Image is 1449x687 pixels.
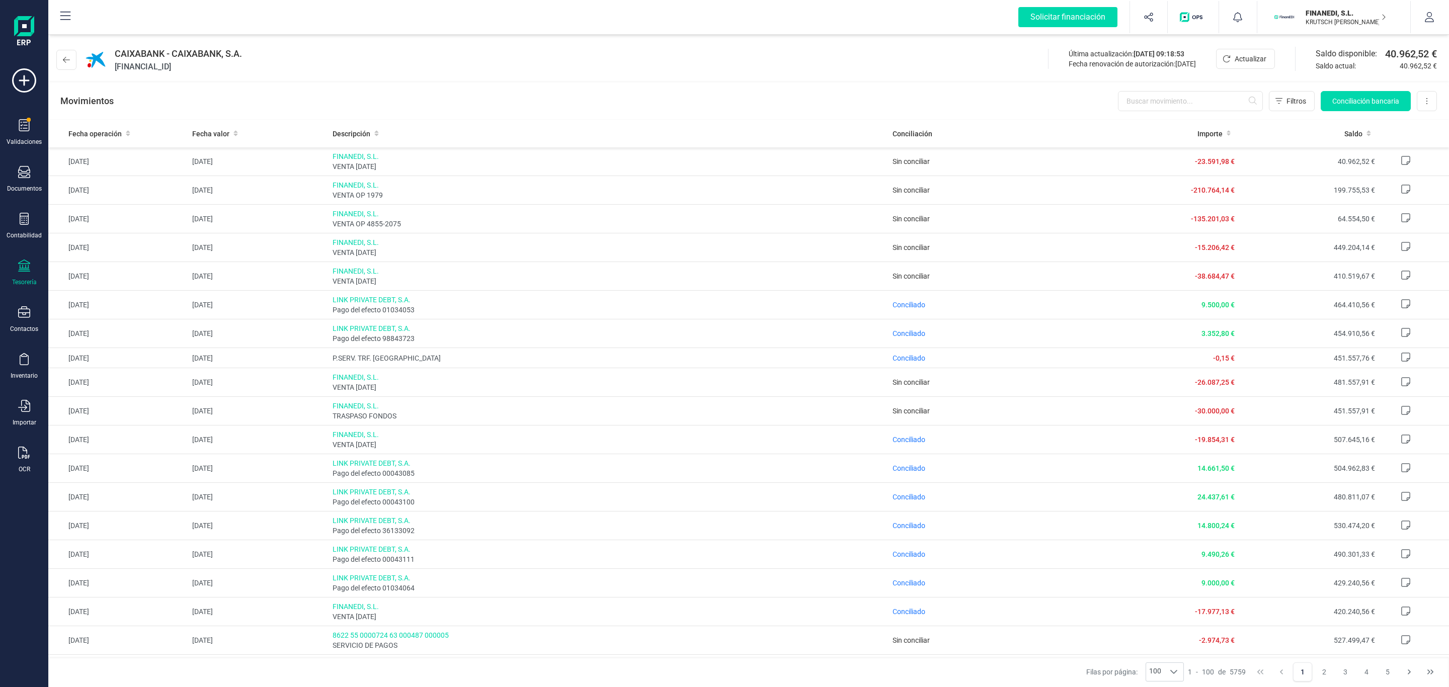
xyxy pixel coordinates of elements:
td: [DATE] [48,569,188,597]
span: FINANEDI, S.L. [333,209,885,219]
span: 24.437,61 € [1197,493,1235,501]
span: Saldo [1344,129,1362,139]
div: Solicitar financiación [1018,7,1117,27]
td: [DATE] [48,511,188,540]
button: Next Page [1400,662,1419,681]
span: Pago del efecto 98843723 [333,333,885,343]
td: 504.962,83 € [1239,454,1379,483]
td: 420.240,56 € [1239,597,1379,626]
span: FINANEDI, S.L. [333,401,885,411]
button: Page 2 [1315,662,1334,681]
span: 14.661,50 € [1197,464,1235,472]
td: [DATE] [188,262,328,291]
td: [DATE] [188,233,328,262]
button: First Page [1251,662,1270,681]
span: SERVICIO DE PAGOS [333,640,885,650]
span: Conciliado [893,329,925,337]
button: Filtros [1269,91,1315,111]
span: -17.977,13 € [1195,608,1235,616]
span: Conciliado [893,493,925,501]
td: 410.519,67 € [1239,262,1379,291]
input: Buscar movimiento... [1118,91,1263,111]
td: 490.301,33 € [1239,540,1379,569]
span: -26.087,25 € [1195,378,1235,386]
span: -0,15 € [1213,354,1235,362]
td: [DATE] [48,368,188,397]
span: Conciliado [893,579,925,587]
span: -210.764,14 € [1191,186,1235,194]
span: -19.854,31 € [1195,436,1235,444]
div: Contactos [10,325,38,333]
td: 530.474,20 € [1239,511,1379,540]
span: 9.490,26 € [1201,550,1235,558]
span: Fecha valor [192,129,229,139]
span: 100 [1146,663,1164,681]
td: [DATE] [48,655,188,683]
td: 527.499,47 € [1239,626,1379,655]
span: Fecha operación [68,129,122,139]
span: FINANEDI, S.L. [333,266,885,276]
td: [DATE] [48,348,188,368]
span: FINANEDI, S.L. [333,372,885,382]
span: Filtros [1286,96,1306,106]
td: 456.373,46 € [1239,655,1379,683]
span: LINK PRIVATE DEBT, S.A. [333,544,885,554]
span: LINK PRIVATE DEBT, S.A. [333,573,885,583]
td: [DATE] [48,597,188,626]
span: 5759 [1230,667,1246,677]
div: OCR [19,465,30,473]
p: FINANEDI, S.L. [1306,8,1386,18]
div: Inventario [11,372,38,380]
td: [DATE] [48,397,188,425]
span: VENTA OP 4855-2075 [333,219,885,229]
span: Pago del efecto 00043100 [333,497,885,507]
td: [DATE] [188,626,328,655]
span: VENTA [DATE] [333,382,885,392]
td: [DATE] [188,483,328,511]
span: [DATE] [1175,60,1196,68]
span: Pago del efecto 01034053 [333,305,885,315]
td: [DATE] [48,205,188,233]
td: 464.410,56 € [1239,291,1379,319]
span: VENTA [DATE] [333,161,885,171]
span: 9.000,00 € [1201,579,1235,587]
span: [FINANCIAL_ID] [115,61,242,73]
td: 451.557,76 € [1239,348,1379,368]
span: -2.974,73 € [1199,636,1235,644]
span: Sin conciliar [893,186,930,194]
td: [DATE] [48,262,188,291]
span: 40.962,52 € [1385,47,1437,61]
span: TRASPASO FONDOS [333,411,885,421]
td: 40.962,52 € [1239,147,1379,176]
button: FIFINANEDI, S.L.KRUTSCH [PERSON_NAME] [1269,1,1398,33]
div: Filas por página: [1086,662,1184,681]
td: [DATE] [188,176,328,205]
td: [DATE] [188,348,328,368]
td: [DATE] [48,626,188,655]
span: Conciliación [893,129,932,139]
span: VENTA [DATE] [333,440,885,450]
span: Pago del efecto 00043085 [333,468,885,478]
td: [DATE] [48,540,188,569]
button: Previous Page [1272,662,1291,681]
span: FINANEDI, S.L. [333,237,885,247]
span: 14.800,24 € [1197,522,1235,530]
span: Conciliado [893,608,925,616]
span: LINK PRIVATE DEBT, S.A. [333,295,885,305]
span: VENTA [DATE] [333,612,885,622]
p: KRUTSCH [PERSON_NAME] [1306,18,1386,26]
img: Logo de OPS [1180,12,1206,22]
span: Sin conciliar [893,157,930,165]
button: Page 3 [1336,662,1355,681]
td: 199.755,53 € [1239,176,1379,205]
span: Sin conciliar [893,407,930,415]
span: FINANEDI, S.L. [333,180,885,190]
td: [DATE] [48,291,188,319]
td: [DATE] [48,319,188,348]
span: -23.591,98 € [1195,157,1235,165]
td: 429.240,56 € [1239,569,1379,597]
div: Fecha renovación de autorización: [1069,59,1196,69]
span: CAIXABANK - CAIXABANK, S.A. [115,47,242,61]
button: Logo de OPS [1174,1,1213,33]
div: Validaciones [7,138,42,146]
